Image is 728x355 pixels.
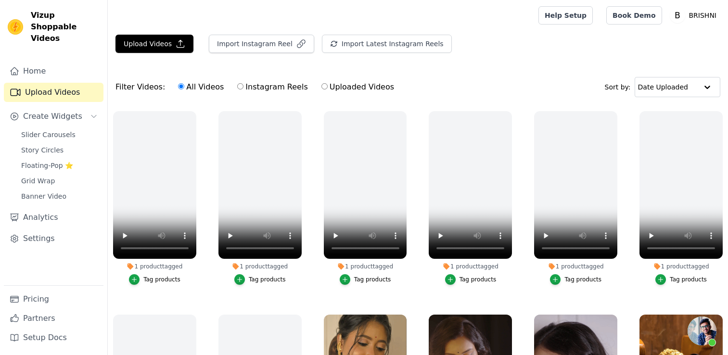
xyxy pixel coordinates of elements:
[4,62,103,81] a: Home
[4,208,103,227] a: Analytics
[685,7,720,24] p: BRISHNI
[606,6,662,25] a: Book Demo
[4,290,103,309] a: Pricing
[178,83,184,89] input: All Videos
[322,35,452,53] button: Import Latest Instagram Reels
[655,274,707,285] button: Tag products
[31,10,100,44] span: Vizup Shoppable Videos
[21,130,76,139] span: Slider Carousels
[564,276,601,283] div: Tag products
[639,263,723,270] div: 1 product tagged
[209,35,314,53] button: Import Instagram Reel
[4,107,103,126] button: Create Widgets
[15,128,103,141] a: Slider Carousels
[670,7,720,24] button: B BRISHNI
[218,263,302,270] div: 1 product tagged
[21,145,64,155] span: Story Circles
[115,35,193,53] button: Upload Videos
[4,83,103,102] a: Upload Videos
[15,174,103,188] a: Grid Wrap
[15,190,103,203] a: Banner Video
[688,317,716,345] a: Open chat
[445,274,497,285] button: Tag products
[550,274,601,285] button: Tag products
[324,263,407,270] div: 1 product tagged
[605,77,721,97] div: Sort by:
[178,81,224,93] label: All Videos
[237,83,243,89] input: Instagram Reels
[249,276,286,283] div: Tag products
[21,176,55,186] span: Grid Wrap
[129,274,180,285] button: Tag products
[321,81,395,93] label: Uploaded Videos
[15,159,103,172] a: Floating-Pop ⭐
[429,263,512,270] div: 1 product tagged
[4,309,103,328] a: Partners
[23,111,82,122] span: Create Widgets
[113,263,196,270] div: 1 product tagged
[115,76,399,98] div: Filter Videos:
[4,328,103,347] a: Setup Docs
[21,161,73,170] span: Floating-Pop ⭐
[538,6,593,25] a: Help Setup
[8,19,23,35] img: Vizup
[340,274,391,285] button: Tag products
[237,81,308,93] label: Instagram Reels
[15,143,103,157] a: Story Circles
[21,191,66,201] span: Banner Video
[143,276,180,283] div: Tag products
[354,276,391,283] div: Tag products
[234,274,286,285] button: Tag products
[460,276,497,283] div: Tag products
[4,229,103,248] a: Settings
[534,263,617,270] div: 1 product tagged
[321,83,328,89] input: Uploaded Videos
[675,11,680,20] text: B
[670,276,707,283] div: Tag products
